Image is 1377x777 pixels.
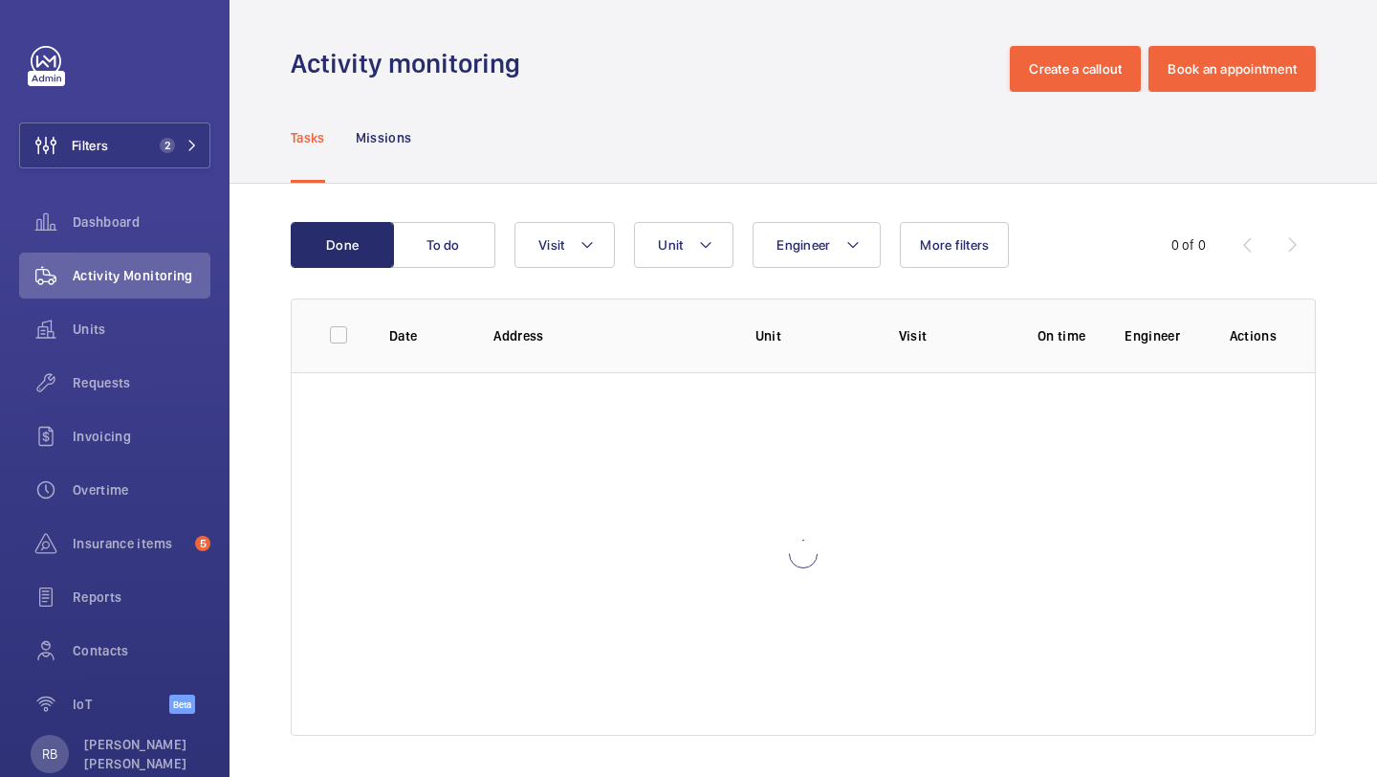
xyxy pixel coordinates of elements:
p: Visit [899,326,999,345]
span: Beta [169,695,195,714]
p: Tasks [291,128,325,147]
span: Contacts [73,641,210,660]
p: Engineer [1125,326,1198,345]
p: Actions [1230,326,1277,345]
span: Filters [72,136,108,155]
span: Overtime [73,480,210,499]
span: Requests [73,373,210,392]
span: Visit [538,237,564,253]
span: Invoicing [73,427,210,446]
button: Book an appointment [1148,46,1316,92]
button: To do [392,222,495,268]
span: 2 [160,138,175,153]
span: IoT [73,695,169,714]
span: More filters [920,237,989,253]
h1: Activity monitoring [291,46,532,81]
span: Activity Monitoring [73,266,210,285]
button: Engineer [753,222,881,268]
span: Insurance items [73,534,187,553]
button: Create a callout [1010,46,1141,92]
span: Unit [658,237,683,253]
button: Visit [514,222,615,268]
button: Unit [634,222,733,268]
span: Units [73,320,210,339]
p: Address [493,326,724,345]
span: Engineer [776,237,830,253]
button: Filters2 [19,122,210,168]
p: RB [42,744,57,764]
p: Unit [755,326,868,345]
button: More filters [900,222,1009,268]
div: 0 of 0 [1171,235,1206,255]
p: Date [389,326,463,345]
p: Missions [356,128,412,147]
span: Reports [73,588,210,607]
button: Done [291,222,394,268]
span: Dashboard [73,212,210,232]
span: 5 [195,536,210,551]
p: On time [1029,326,1094,345]
p: [PERSON_NAME] [PERSON_NAME] [84,735,199,773]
